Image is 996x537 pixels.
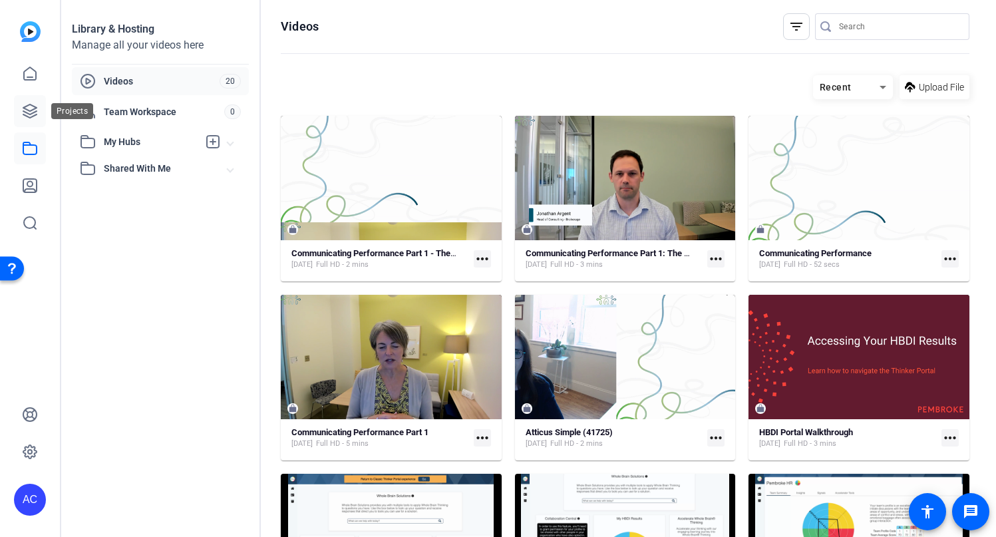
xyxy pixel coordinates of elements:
[291,248,469,258] strong: Communicating Performance Part 1 - The Why
[839,19,959,35] input: Search
[941,429,959,447] mat-icon: more_horiz
[291,439,313,449] span: [DATE]
[759,427,853,437] strong: HBDI Portal Walkthrough
[900,75,969,99] button: Upload File
[291,248,468,270] a: Communicating Performance Part 1 - The Why[DATE]Full HD - 2 mins
[784,439,836,449] span: Full HD - 3 mins
[707,429,725,447] mat-icon: more_horiz
[474,250,491,268] mat-icon: more_horiz
[14,484,46,516] div: AC
[72,37,249,53] div: Manage all your videos here
[526,439,547,449] span: [DATE]
[104,135,198,149] span: My Hubs
[316,439,369,449] span: Full HD - 5 mins
[526,260,547,270] span: [DATE]
[759,248,936,270] a: Communicating Performance[DATE]Full HD - 52 secs
[72,128,249,155] mat-expansion-panel-header: My Hubs
[550,439,603,449] span: Full HD - 2 mins
[316,260,369,270] span: Full HD - 2 mins
[72,155,249,182] mat-expansion-panel-header: Shared With Me
[224,104,241,119] span: 0
[51,103,93,119] div: Projects
[526,248,703,270] a: Communicating Performance Part 1: The How[DATE]Full HD - 3 mins
[474,429,491,447] mat-icon: more_horiz
[759,427,936,449] a: HBDI Portal Walkthrough[DATE]Full HD - 3 mins
[784,260,840,270] span: Full HD - 52 secs
[707,250,725,268] mat-icon: more_horiz
[281,19,319,35] h1: Videos
[788,19,804,35] mat-icon: filter_list
[820,82,852,92] span: Recent
[526,248,701,258] strong: Communicating Performance Part 1: The How
[20,21,41,42] img: blue-gradient.svg
[72,21,249,37] div: Library & Hosting
[759,439,780,449] span: [DATE]
[104,105,224,118] span: Team Workspace
[291,427,468,449] a: Communicating Performance Part 1[DATE]Full HD - 5 mins
[759,248,872,258] strong: Communicating Performance
[220,74,241,89] span: 20
[919,504,935,520] mat-icon: accessibility
[104,162,228,176] span: Shared With Me
[291,427,428,437] strong: Communicating Performance Part 1
[963,504,979,520] mat-icon: message
[759,260,780,270] span: [DATE]
[526,427,613,437] strong: Atticus Simple (41725)
[941,250,959,268] mat-icon: more_horiz
[526,427,703,449] a: Atticus Simple (41725)[DATE]Full HD - 2 mins
[104,75,220,88] span: Videos
[919,81,964,94] span: Upload File
[291,260,313,270] span: [DATE]
[550,260,603,270] span: Full HD - 3 mins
